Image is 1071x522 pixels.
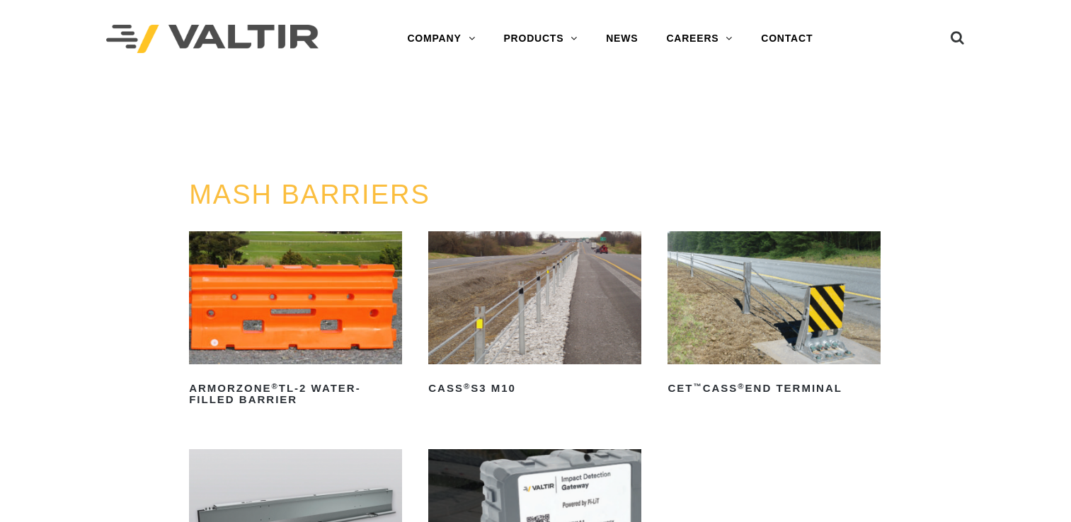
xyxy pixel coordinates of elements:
sup: ® [738,382,745,390]
h2: CASS S3 M10 [428,377,641,400]
a: CONTACT [747,25,827,53]
sup: ® [464,382,471,390]
a: CAREERS [652,25,747,53]
sup: ® [271,382,278,390]
a: NEWS [592,25,652,53]
a: PRODUCTS [489,25,592,53]
a: ArmorZone®TL-2 Water-Filled Barrier [189,231,402,411]
sup: ™ [693,382,702,390]
h2: CET CASS End Terminal [668,377,881,400]
a: MASH BARRIERS [189,180,430,209]
a: COMPANY [393,25,489,53]
img: Valtir [106,25,319,54]
a: CET™CASS®End Terminal [668,231,881,400]
a: CASS®S3 M10 [428,231,641,400]
h2: ArmorZone TL-2 Water-Filled Barrier [189,377,402,411]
